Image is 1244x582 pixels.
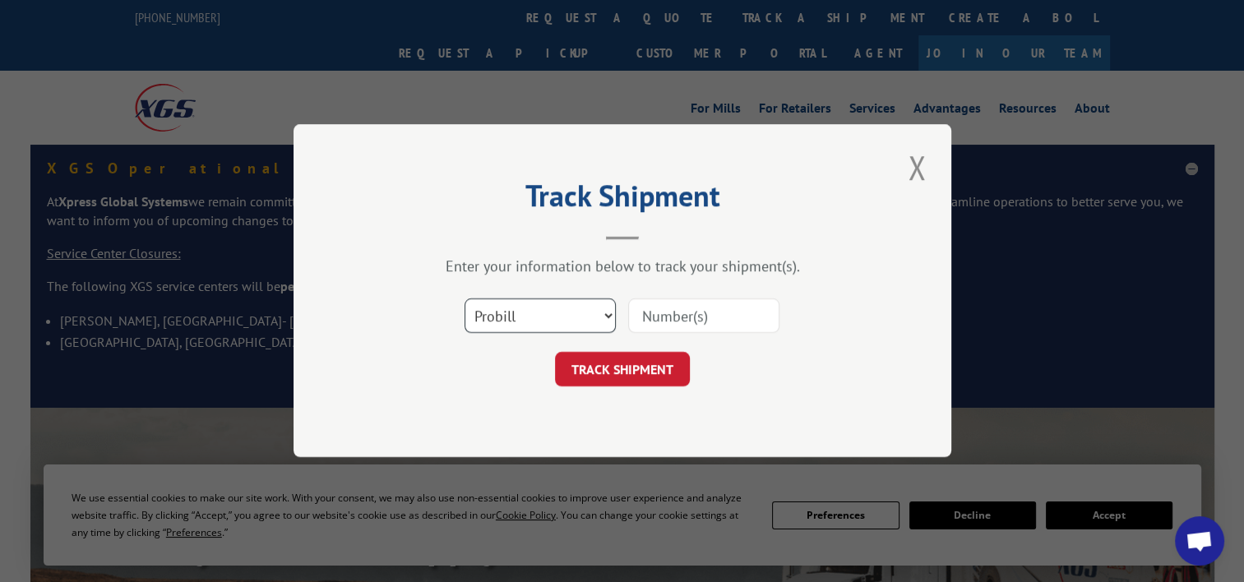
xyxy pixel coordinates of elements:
[628,299,779,334] input: Number(s)
[376,184,869,215] h2: Track Shipment
[903,145,931,190] button: Close modal
[1175,516,1224,566] a: Open chat
[376,257,869,276] div: Enter your information below to track your shipment(s).
[555,353,690,387] button: TRACK SHIPMENT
